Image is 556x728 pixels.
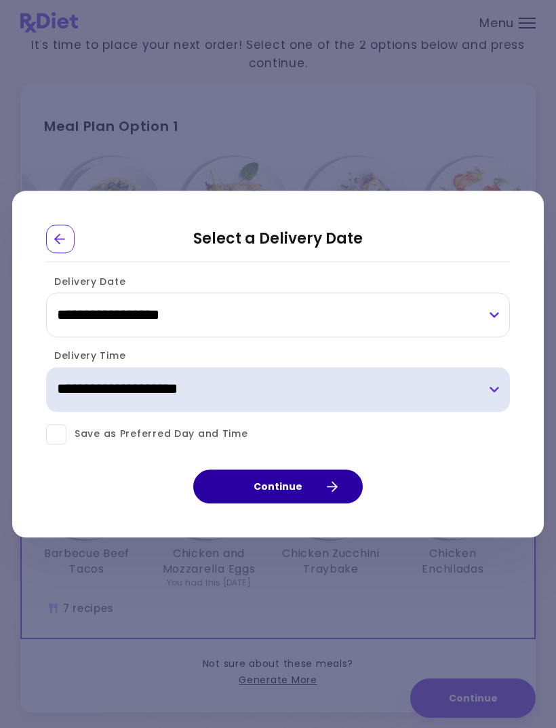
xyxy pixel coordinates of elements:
[66,426,248,443] span: Save as Preferred Day and Time
[193,470,363,503] button: Continue
[46,349,125,363] label: Delivery Time
[46,225,75,253] div: Go Back
[46,225,510,262] h2: Select a Delivery Date
[46,275,125,288] label: Delivery Date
